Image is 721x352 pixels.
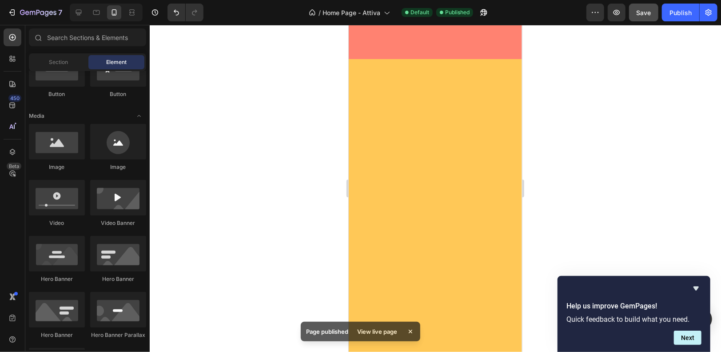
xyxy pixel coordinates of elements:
p: 7 [58,7,62,18]
span: Element [106,58,127,66]
div: Hero Banner [29,331,85,339]
div: Image [29,163,85,171]
iframe: Design area [349,25,522,352]
div: Beta [7,163,21,170]
button: Next question [674,331,701,345]
div: Button [29,90,85,98]
div: Video Banner [90,219,146,227]
div: Hero Banner [90,275,146,283]
div: Hero Banner Parallax [90,331,146,339]
div: 450 [8,95,21,102]
div: Image [90,163,146,171]
p: Page published [306,327,348,336]
button: Hide survey [691,283,701,294]
div: Help us improve GemPages! [566,283,701,345]
div: Undo/Redo [167,4,203,21]
span: Published [445,8,470,16]
span: / [319,8,321,17]
div: Publish [669,8,692,17]
div: Button [90,90,146,98]
span: Media [29,112,44,120]
span: Save [637,9,651,16]
button: 7 [4,4,66,21]
span: Home Page - Attiva [323,8,380,17]
button: Publish [662,4,699,21]
input: Search Sections & Elements [29,28,146,46]
div: Video [29,219,85,227]
div: View live page [352,325,402,338]
span: Section [49,58,68,66]
span: Toggle open [132,109,146,123]
span: Default [410,8,429,16]
h2: Help us improve GemPages! [566,301,701,312]
button: Save [629,4,658,21]
div: Hero Banner [29,275,85,283]
p: Quick feedback to build what you need. [566,315,701,324]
